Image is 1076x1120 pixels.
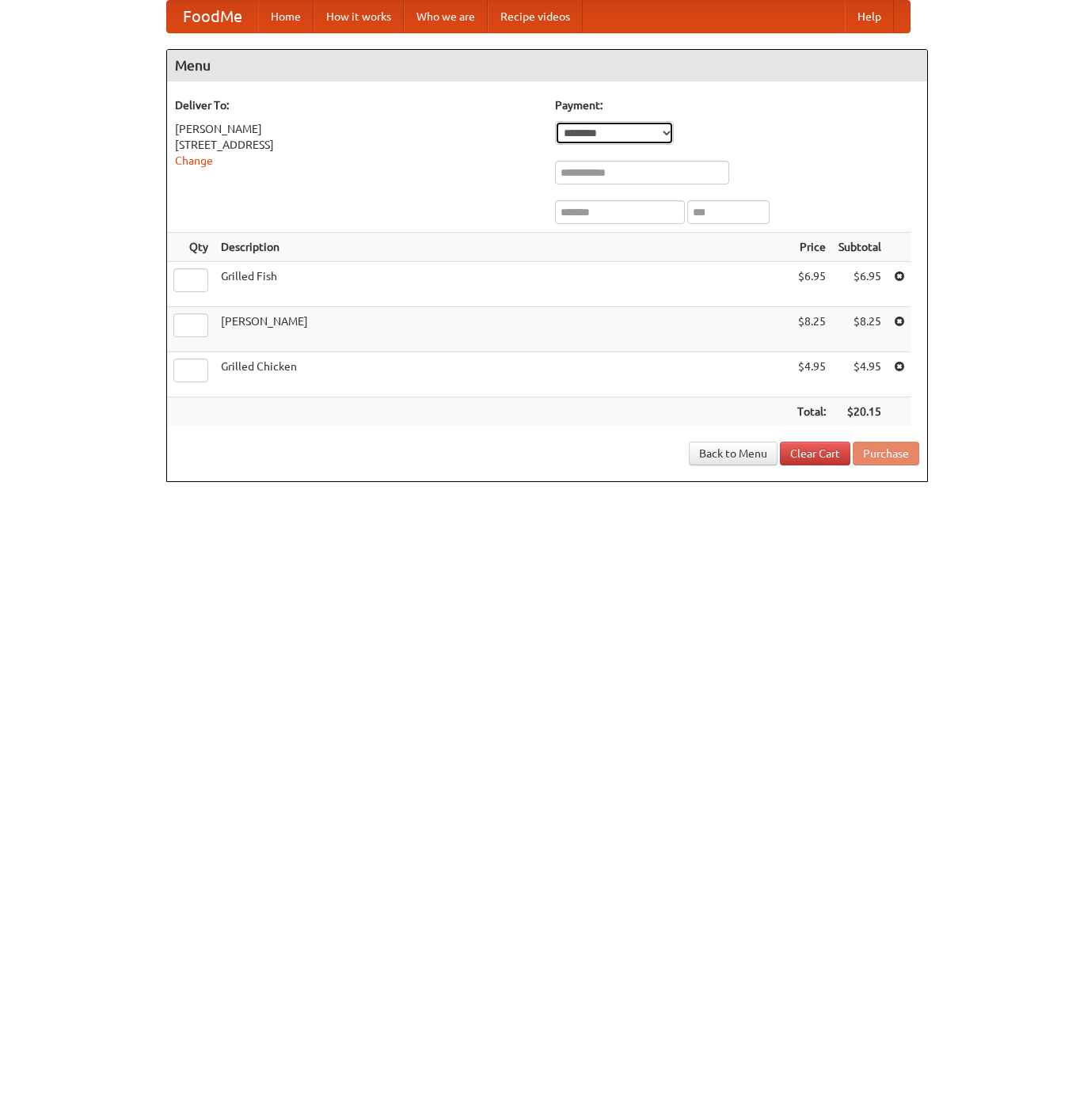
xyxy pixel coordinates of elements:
a: Back to Menu [689,442,778,465]
td: [PERSON_NAME] [215,307,791,352]
h4: Menu [167,50,927,82]
a: Recipe videos [488,1,583,32]
td: Grilled Fish [215,262,791,307]
a: How it works [314,1,404,32]
button: Purchase [853,442,919,465]
h5: Payment: [555,97,919,113]
td: $4.95 [791,352,832,397]
th: Qty [167,233,215,262]
a: Home [258,1,314,32]
div: [PERSON_NAME] [175,121,539,137]
th: Description [215,233,791,262]
h5: Deliver To: [175,97,539,113]
td: $6.95 [791,262,832,307]
a: FoodMe [167,1,258,32]
td: Grilled Chicken [215,352,791,397]
a: Change [175,154,213,167]
div: [STREET_ADDRESS] [175,137,539,153]
a: Who we are [404,1,488,32]
th: Subtotal [832,233,888,262]
th: Total: [791,397,832,427]
td: $4.95 [832,352,888,397]
th: Price [791,233,832,262]
a: Clear Cart [780,442,850,465]
th: $20.15 [832,397,888,427]
td: $6.95 [832,262,888,307]
a: Help [845,1,894,32]
td: $8.25 [791,307,832,352]
td: $8.25 [832,307,888,352]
